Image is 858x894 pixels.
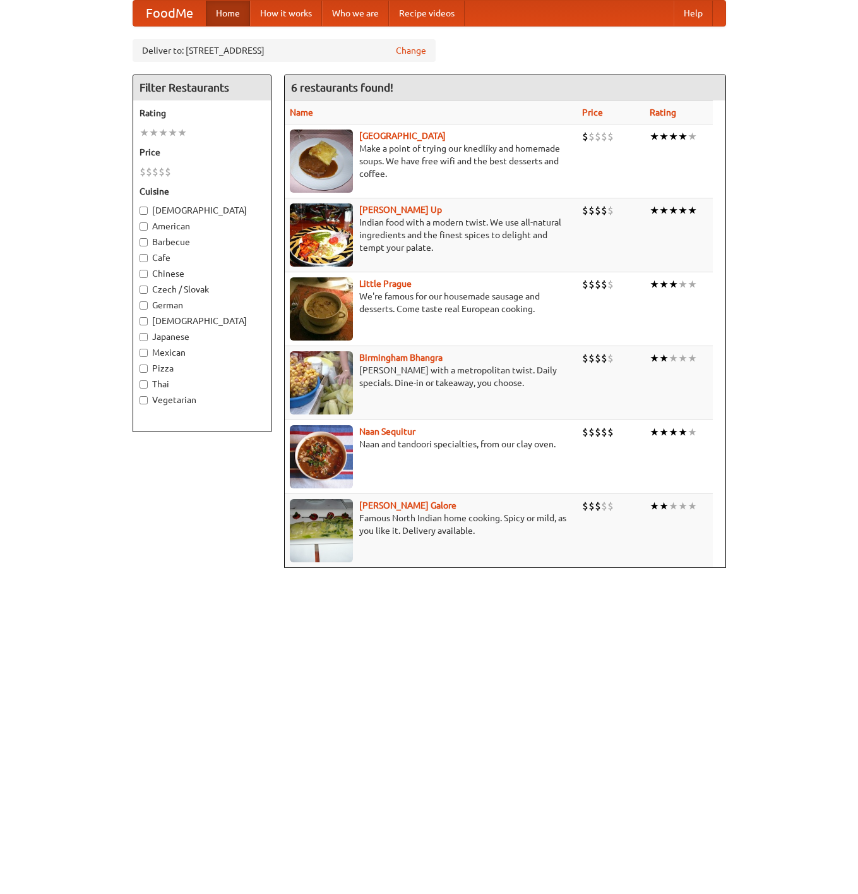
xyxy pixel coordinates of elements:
li: ★ [650,499,659,513]
p: Make a point of trying our knedlíky and homemade soups. We have free wifi and the best desserts a... [290,142,573,180]
div: Deliver to: [STREET_ADDRESS] [133,39,436,62]
li: ★ [688,130,697,143]
li: ★ [688,351,697,365]
li: ★ [168,126,177,140]
input: [DEMOGRAPHIC_DATA] [140,207,148,215]
li: $ [601,351,607,365]
li: $ [582,499,588,513]
a: Naan Sequitur [359,426,415,437]
li: $ [607,425,614,439]
p: We're famous for our housemade sausage and desserts. Come taste real European cooking. [290,290,573,315]
input: Czech / Slovak [140,286,148,294]
li: $ [607,277,614,291]
a: [GEOGRAPHIC_DATA] [359,131,446,141]
label: Pizza [140,362,265,375]
label: Vegetarian [140,394,265,406]
input: American [140,222,148,231]
li: ★ [650,351,659,365]
img: czechpoint.jpg [290,130,353,193]
label: Cafe [140,251,265,264]
label: Thai [140,378,265,390]
li: $ [588,277,595,291]
li: ★ [650,425,659,439]
li: $ [582,425,588,439]
h5: Rating [140,107,265,119]
input: Pizza [140,365,148,373]
a: Little Prague [359,279,412,289]
a: Rating [650,107,676,118]
li: $ [607,499,614,513]
img: curryup.jpg [290,203,353,267]
li: ★ [688,277,697,291]
li: ★ [650,277,659,291]
li: $ [607,351,614,365]
img: currygalore.jpg [290,499,353,562]
li: ★ [177,126,187,140]
a: How it works [250,1,322,26]
label: [DEMOGRAPHIC_DATA] [140,315,265,327]
label: American [140,220,265,233]
b: [PERSON_NAME] Up [359,205,442,215]
li: $ [158,165,165,179]
h4: Filter Restaurants [133,75,271,100]
li: ★ [158,126,168,140]
input: Mexican [140,349,148,357]
li: ★ [650,130,659,143]
li: $ [607,203,614,217]
li: ★ [678,425,688,439]
li: $ [588,425,595,439]
p: Indian food with a modern twist. We use all-natural ingredients and the finest spices to delight ... [290,216,573,254]
label: German [140,299,265,311]
li: ★ [678,203,688,217]
li: $ [582,277,588,291]
li: $ [595,277,601,291]
li: $ [588,351,595,365]
li: ★ [688,499,697,513]
input: Japanese [140,333,148,341]
li: ★ [669,277,678,291]
a: Name [290,107,313,118]
li: ★ [140,126,149,140]
label: Mexican [140,346,265,359]
p: Naan and tandoori specialties, from our clay oven. [290,438,573,450]
h5: Price [140,146,265,159]
li: $ [595,130,601,143]
input: Thai [140,380,148,389]
li: $ [588,130,595,143]
a: Home [206,1,250,26]
li: $ [165,165,171,179]
label: Barbecue [140,236,265,248]
li: ★ [688,203,697,217]
li: ★ [149,126,158,140]
ng-pluralize: 6 restaurants found! [291,82,393,94]
li: ★ [678,130,688,143]
img: bhangra.jpg [290,351,353,414]
li: $ [595,351,601,365]
li: ★ [678,499,688,513]
li: $ [582,351,588,365]
li: $ [595,425,601,439]
input: Vegetarian [140,396,148,404]
li: $ [588,499,595,513]
li: ★ [669,499,678,513]
li: ★ [669,351,678,365]
input: German [140,301,148,310]
li: ★ [678,351,688,365]
a: [PERSON_NAME] Galore [359,500,456,510]
li: $ [601,130,607,143]
p: Famous North Indian home cooking. Spicy or mild, as you like it. Delivery available. [290,512,573,537]
li: $ [140,165,146,179]
label: Chinese [140,267,265,280]
li: ★ [659,277,669,291]
b: Birmingham Bhangra [359,353,443,363]
a: Change [396,44,426,57]
li: ★ [669,425,678,439]
img: littleprague.jpg [290,277,353,341]
li: $ [595,499,601,513]
li: ★ [688,425,697,439]
label: [DEMOGRAPHIC_DATA] [140,204,265,217]
input: Cafe [140,254,148,262]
